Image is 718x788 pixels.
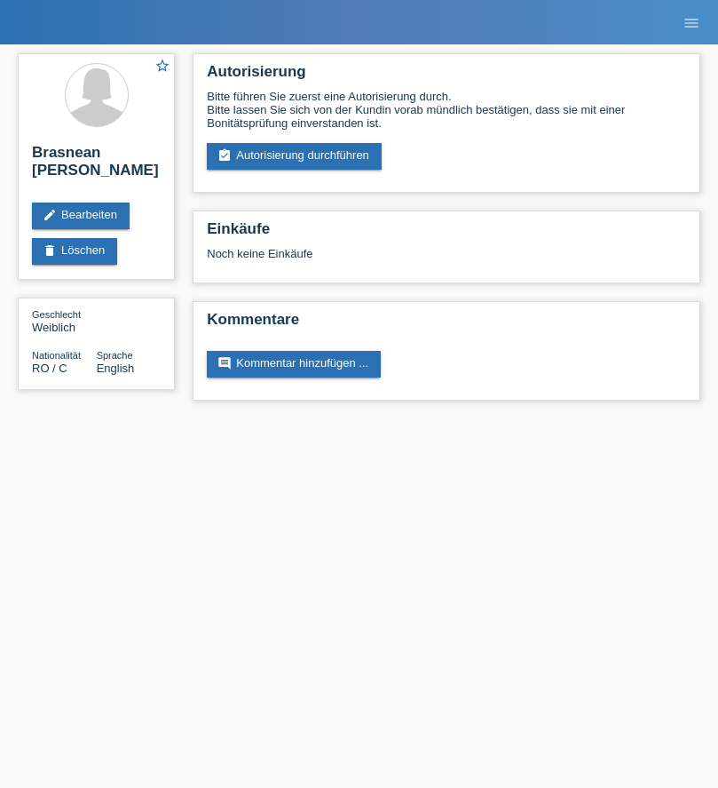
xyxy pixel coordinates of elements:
[682,14,700,32] i: menu
[207,351,381,378] a: commentKommentar hinzufügen ...
[97,350,133,361] span: Sprache
[207,90,686,130] div: Bitte führen Sie zuerst eine Autorisierung durch. Bitte lassen Sie sich von der Kundin vorab münd...
[207,220,686,247] h2: Einkäufe
[207,247,686,274] div: Noch keine Einkäufe
[43,208,57,222] i: edit
[154,58,170,76] a: star_border
[32,144,161,188] h2: Brasnean [PERSON_NAME]
[674,17,709,28] a: menu
[217,148,232,163] i: assignment_turned_in
[32,238,117,265] a: deleteLöschen
[32,203,130,229] a: editBearbeiten
[43,243,57,258] i: delete
[32,350,81,361] span: Nationalität
[154,58,170,74] i: star_border
[207,311,686,338] h2: Kommentare
[32,362,67,375] span: Rumänien / C / 06.12.2021
[207,143,382,170] a: assignment_turned_inAutorisierung durchführen
[32,309,81,320] span: Geschlecht
[217,356,232,370] i: comment
[97,362,135,375] span: English
[32,307,97,334] div: Weiblich
[207,63,686,90] h2: Autorisierung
